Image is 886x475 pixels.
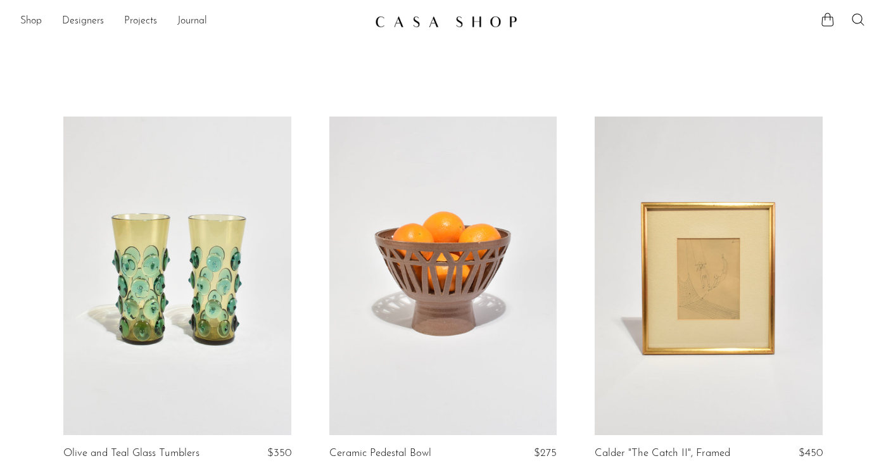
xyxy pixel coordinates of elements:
span: $275 [534,448,557,459]
span: $350 [267,448,291,459]
a: Olive and Teal Glass Tumblers [63,448,199,459]
a: Designers [62,13,104,30]
span: $450 [799,448,823,459]
a: Journal [177,13,207,30]
a: Shop [20,13,42,30]
a: Ceramic Pedestal Bowl [329,448,431,459]
ul: NEW HEADER MENU [20,11,365,32]
nav: Desktop navigation [20,11,365,32]
a: Projects [124,13,157,30]
a: Calder "The Catch II", Framed [595,448,730,459]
